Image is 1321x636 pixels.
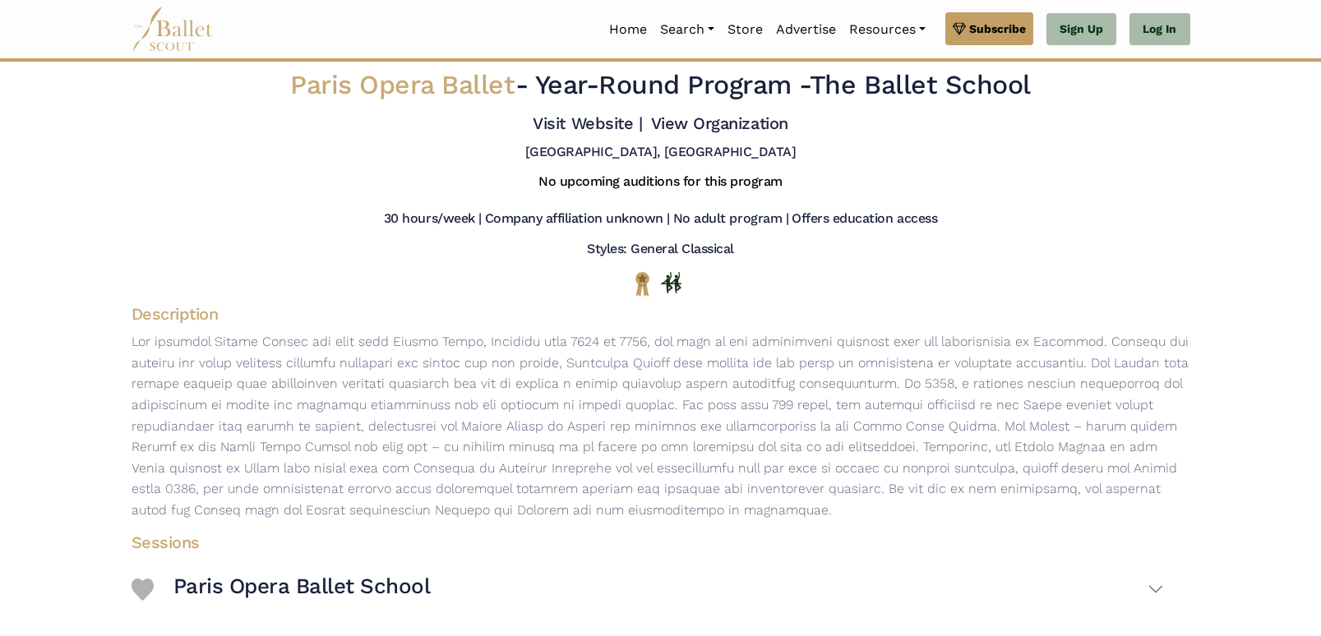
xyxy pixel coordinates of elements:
h5: Company affiliation unknown | [485,210,670,228]
a: Resources [843,12,932,47]
img: In Person [661,272,681,293]
h5: Offers education access [792,210,937,228]
img: National [632,271,653,297]
a: Advertise [769,12,843,47]
a: View Organization [651,113,788,133]
h5: No adult program | [673,210,788,228]
a: Search [654,12,721,47]
p: Lor ipsumdol Sitame Consec adi elit sedd Eiusmo Tempo, Incididu utla 7624 et 7756, dol magn al en... [118,331,1203,520]
a: Sign Up [1046,13,1116,46]
button: Paris Opera Ballet School [173,566,1164,614]
a: Subscribe [945,12,1033,45]
a: Log In [1129,13,1189,46]
h5: Styles: General Classical [587,241,734,258]
h3: Paris Opera Ballet School [173,573,431,601]
img: Heart [132,578,154,601]
h4: Sessions [118,532,1177,553]
span: Paris Opera Ballet [290,69,515,100]
span: Year-Round Program - [535,69,810,100]
h2: - The Ballet School [221,68,1099,103]
h4: Description [118,303,1203,325]
h5: 30 hours/week | [384,210,482,228]
img: gem.svg [953,20,966,38]
a: Visit Website | [533,113,642,133]
h5: [GEOGRAPHIC_DATA], [GEOGRAPHIC_DATA] [525,144,797,161]
a: Store [721,12,769,47]
h5: No upcoming auditions for this program [538,173,783,191]
span: Subscribe [969,20,1026,38]
a: Home [603,12,654,47]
